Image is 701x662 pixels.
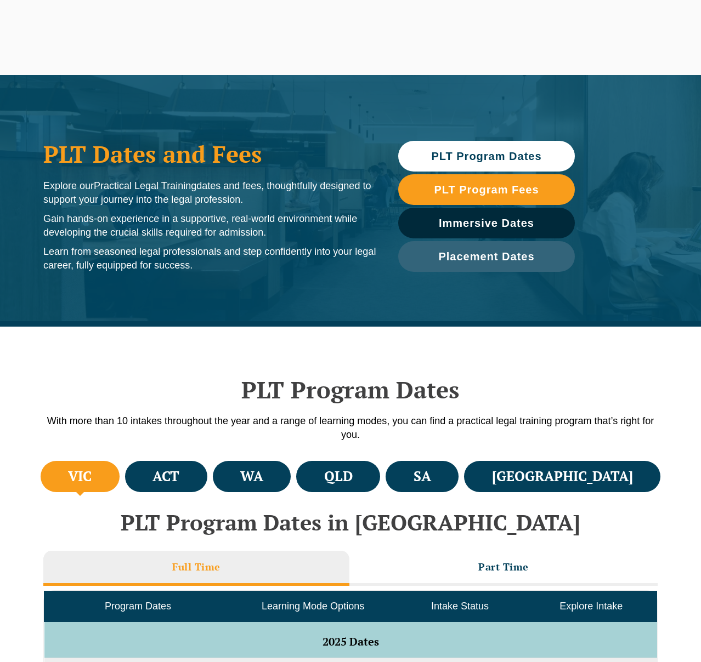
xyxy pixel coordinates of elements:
span: 2025 Dates [323,634,379,649]
a: PLT Program Fees [398,174,575,205]
span: Placement Dates [438,251,534,262]
p: Gain hands-on experience in a supportive, real-world environment while developing the crucial ski... [43,212,376,239]
span: Learning Mode Options [262,601,364,612]
h2: PLT Program Dates in [GEOGRAPHIC_DATA] [38,510,663,534]
a: Immersive Dates [398,208,575,238]
span: Intake Status [431,601,489,612]
h3: Full Time [172,561,221,573]
h4: WA [240,467,263,486]
h2: PLT Program Dates [38,376,663,403]
p: Explore our dates and fees, thoughtfully designed to support your journey into the legal profession. [43,179,376,207]
p: Learn from seasoned legal professionals and step confidently into your legal career, fully equipp... [43,245,376,272]
span: PLT Program Dates [431,151,541,162]
p: With more than 10 intakes throughout the year and a range of learning modes, you can find a pract... [38,414,663,442]
h4: QLD [324,467,353,486]
h4: [GEOGRAPHIC_DATA] [492,467,633,486]
h3: Part Time [478,561,529,573]
span: Program Dates [105,601,171,612]
span: Practical Legal Training [94,180,196,191]
h4: VIC [68,467,92,486]
a: PLT Program Dates [398,141,575,172]
h4: SA [414,467,431,486]
a: Placement Dates [398,241,575,272]
span: PLT Program Fees [434,184,539,195]
h4: ACT [152,467,179,486]
h1: PLT Dates and Fees [43,140,376,168]
span: Explore Intake [559,601,623,612]
span: Immersive Dates [439,218,534,229]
